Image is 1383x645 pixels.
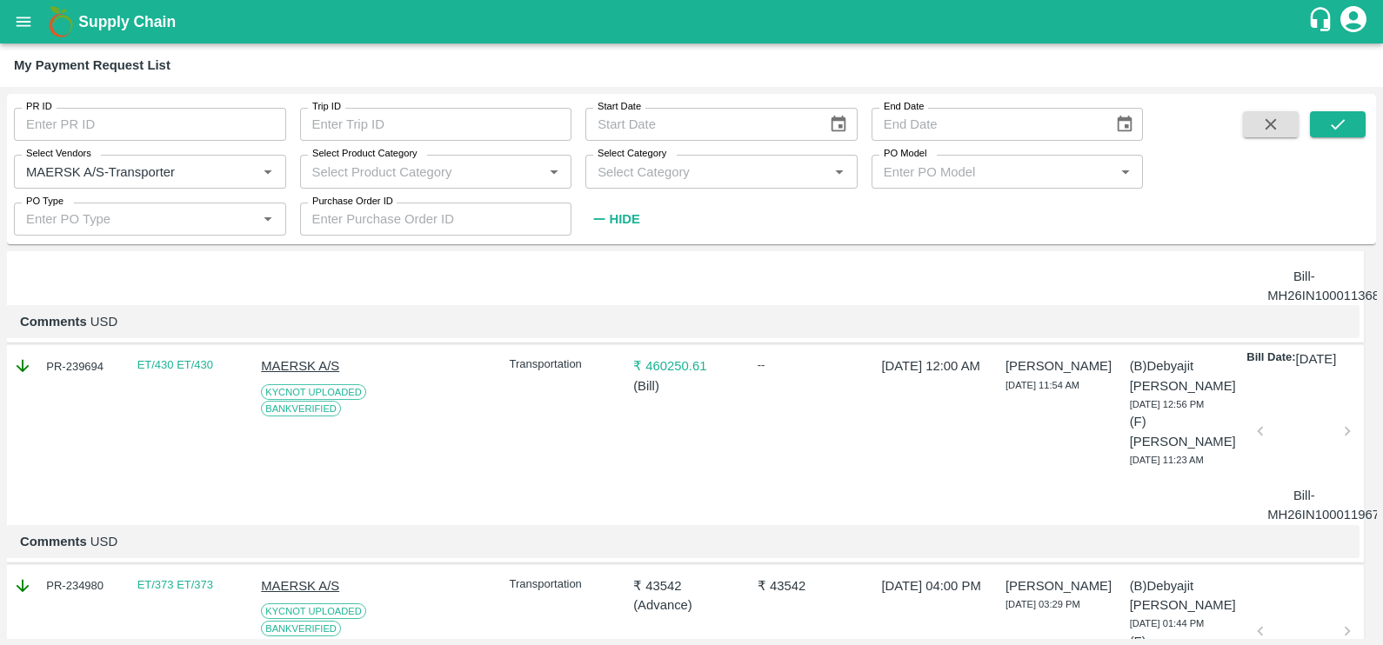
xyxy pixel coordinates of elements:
span: [DATE] 12:56 PM [1130,399,1205,409]
a: ET/430 ET/430 [137,358,213,371]
span: KYC Not Uploaded [261,603,365,619]
label: PO Type [26,195,63,209]
span: KYC Not Uploaded [261,384,365,400]
img: logo [43,4,78,39]
p: [PERSON_NAME] [1006,356,1112,376]
label: Start Date [598,100,641,114]
button: Open [543,160,565,183]
p: MAERSK A/S [261,356,367,376]
button: Choose date [822,108,855,141]
input: End Date [872,108,1101,141]
a: ET/373 ET/373 [137,578,213,591]
button: Open [1114,160,1137,183]
div: PR-239694 [13,356,119,376]
label: Trip ID [312,100,341,114]
button: Hide [585,204,645,234]
p: Bill-MH26IN1000119677 [1267,486,1340,525]
p: Transportation [510,356,616,373]
div: My Payment Request List [14,54,170,76]
span: [DATE] 11:54 AM [1006,380,1079,390]
p: Bill-MH26IN1000113683 [1267,267,1340,306]
p: [PERSON_NAME] [1006,576,1112,595]
span: Bank Verified [261,401,341,416]
input: Start Date [585,108,815,141]
p: [DATE] 12:00 AM [881,356,987,376]
label: Select Product Category [312,147,418,161]
p: [DATE] [1296,349,1337,369]
label: Select Vendors [26,147,91,161]
p: ₹ 43542 [633,576,739,595]
div: -- [758,356,864,374]
p: (B) Debyajit [PERSON_NAME] [1130,576,1236,615]
span: [DATE] 11:23 AM [1130,455,1204,465]
div: PR-234980 [13,576,119,595]
div: account of current user [1338,3,1369,40]
b: Supply Chain [78,13,176,30]
strong: Hide [609,212,639,226]
p: (F) [PERSON_NAME] [1130,412,1236,451]
label: PR ID [26,100,52,114]
label: End Date [884,100,924,114]
label: Select Category [598,147,666,161]
button: Open [257,160,279,183]
p: USD [20,312,1346,331]
span: [DATE] 03:29 PM [1006,599,1080,609]
p: (B) Debyajit [PERSON_NAME] [1130,356,1236,396]
input: Enter PR ID [14,108,286,141]
div: customer-support [1307,6,1338,37]
input: Enter Purchase Order ID [300,203,572,236]
p: ₹ 43542 [758,576,864,595]
button: Open [257,208,279,230]
p: Bill Date: [1246,349,1295,369]
label: Purchase Order ID [312,195,393,209]
p: ( Bill ) [633,376,739,396]
p: [DATE] 04:00 PM [881,576,987,595]
button: open drawer [3,2,43,42]
input: Enter PO Model [877,160,1110,183]
p: USD [20,532,1346,551]
input: Select Vendor [19,160,230,183]
input: Select Product Category [305,160,538,183]
input: Select Category [591,160,824,183]
input: Enter Trip ID [300,108,572,141]
p: MAERSK A/S [261,576,367,595]
a: Supply Chain [78,10,1307,34]
b: Comments [20,315,87,329]
label: PO Model [884,147,927,161]
span: Bank Verified [261,621,341,636]
input: Enter PO Type [19,208,252,230]
span: [DATE] 01:44 PM [1130,618,1205,628]
b: Comments [20,535,87,549]
button: Choose date [1108,108,1141,141]
p: ₹ 460250.61 [633,356,739,376]
p: ( Advance ) [633,595,739,615]
p: Transportation [510,576,616,593]
button: Open [828,160,851,183]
